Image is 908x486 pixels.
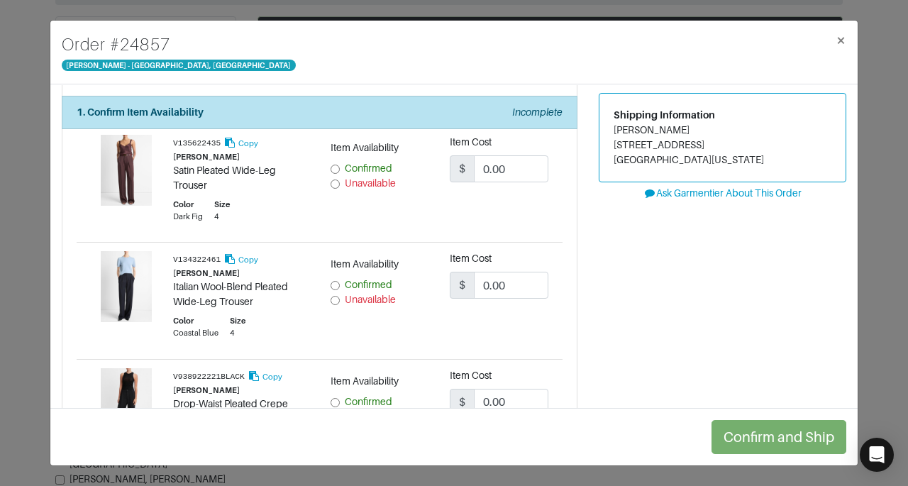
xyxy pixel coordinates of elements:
div: Size [230,315,245,327]
div: 4 [230,327,245,339]
div: [PERSON_NAME] [173,267,309,280]
img: Product [91,368,162,439]
input: Unavailable [331,180,340,189]
button: Copy [223,135,259,151]
label: Item Cost [450,368,492,383]
strong: 1. Confirm Item Availability [77,106,204,118]
div: Satin Pleated Wide-Leg Trouser [173,163,309,193]
input: Unavailable [331,296,340,305]
button: Copy [247,368,283,385]
small: V134322461 [173,256,221,265]
em: Incomplete [512,106,563,118]
label: Item Availability [331,257,399,272]
span: $ [450,389,475,416]
div: Italian Wool-Blend Pleated Wide-Leg Trouser [173,280,309,309]
button: Ask Garmentier About This Order [599,182,846,204]
small: Copy [238,255,258,264]
div: Size [214,199,230,211]
span: Unavailable [345,177,396,189]
button: Confirm and Ship [712,420,846,454]
label: Item Availability [331,374,399,389]
small: Copy [238,139,258,148]
div: Coastal Blue [173,327,218,339]
h4: Order # 24857 [62,32,296,57]
button: Copy [223,251,259,267]
span: Confirmed [345,279,392,290]
div: Color [173,315,218,327]
img: Product [91,251,162,322]
label: Item Cost [450,251,492,266]
input: Confirmed [331,398,340,407]
div: Dark Fig [173,211,203,223]
label: Item Cost [450,135,492,150]
input: Confirmed [331,281,340,290]
label: Item Availability [331,140,399,155]
span: × [836,31,846,50]
address: [PERSON_NAME] [STREET_ADDRESS] [GEOGRAPHIC_DATA][US_STATE] [614,123,831,167]
small: Copy [262,372,282,381]
input: Confirmed [331,165,340,174]
small: V135622435 [173,139,221,148]
span: Confirmed [345,162,392,174]
div: Open Intercom Messenger [860,438,894,472]
span: $ [450,155,475,182]
div: [PERSON_NAME] [173,385,309,397]
span: Shipping Information [614,109,715,121]
span: Confirmed [345,396,392,407]
div: Drop-Waist Pleated Crepe Trouser [173,397,309,426]
div: Color [173,199,203,211]
div: 4 [214,211,230,223]
span: Unavailable [345,294,396,305]
span: [PERSON_NAME] - [GEOGRAPHIC_DATA], [GEOGRAPHIC_DATA] [62,60,296,71]
span: $ [450,272,475,299]
img: Product [91,135,162,206]
small: V938922221BLACK [173,372,245,381]
button: Close [824,21,858,60]
div: [PERSON_NAME] [173,151,309,163]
